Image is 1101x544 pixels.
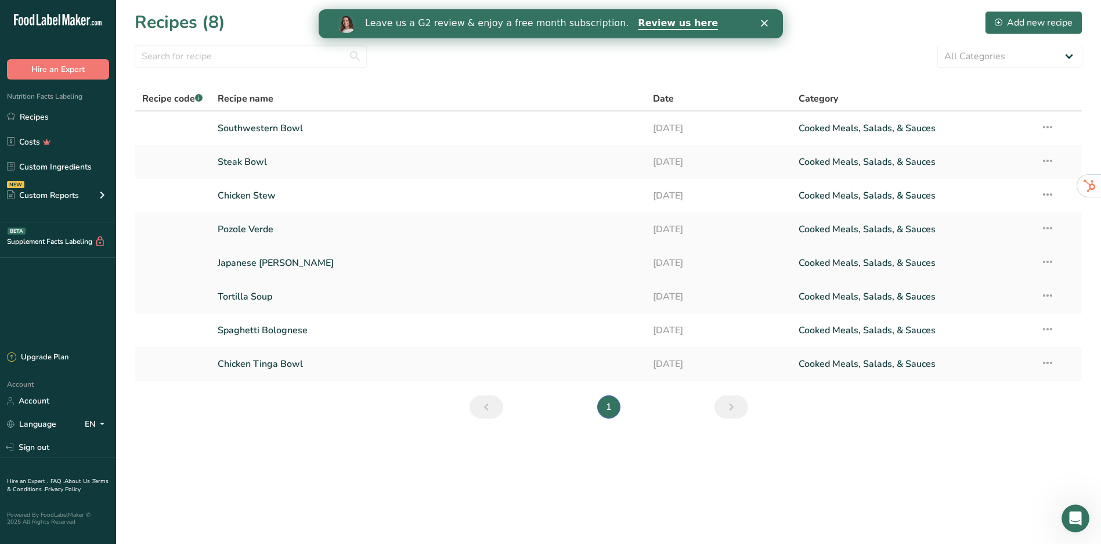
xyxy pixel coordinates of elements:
[653,150,784,174] a: [DATE]
[135,9,225,35] h1: Recipes (8)
[442,10,454,17] div: Close
[7,59,109,80] button: Hire an Expert
[653,183,784,208] a: [DATE]
[218,352,640,376] a: Chicken Tinga Bowl
[8,228,26,235] div: BETA
[995,16,1073,30] div: Add new recipe
[799,183,1027,208] a: Cooked Meals, Salads, & Sauces
[218,116,640,140] a: Southwestern Bowl
[135,45,367,68] input: Search for recipe
[319,9,783,38] iframe: Intercom live chat banner
[653,251,784,275] a: [DATE]
[653,92,674,106] span: Date
[653,116,784,140] a: [DATE]
[799,251,1027,275] a: Cooked Meals, Salads, & Sauces
[714,395,748,419] a: Next page
[7,511,109,525] div: Powered By FoodLabelMaker © 2025 All Rights Reserved
[470,395,503,419] a: Previous page
[7,414,56,434] a: Language
[218,318,640,343] a: Spaghetti Bolognese
[85,417,109,431] div: EN
[218,183,640,208] a: Chicken Stew
[799,150,1027,174] a: Cooked Meals, Salads, & Sauces
[142,92,203,105] span: Recipe code
[1062,505,1089,532] iframe: Intercom live chat
[50,477,64,485] a: FAQ .
[218,217,640,242] a: Pozole Verde
[64,477,92,485] a: About Us .
[218,92,273,106] span: Recipe name
[7,181,24,188] div: NEW
[799,116,1027,140] a: Cooked Meals, Salads, & Sauces
[7,477,109,493] a: Terms & Conditions .
[799,352,1027,376] a: Cooked Meals, Salads, & Sauces
[799,318,1027,343] a: Cooked Meals, Salads, & Sauces
[653,217,784,242] a: [DATE]
[218,284,640,309] a: Tortilla Soup
[799,284,1027,309] a: Cooked Meals, Salads, & Sauces
[653,284,784,309] a: [DATE]
[799,217,1027,242] a: Cooked Meals, Salads, & Sauces
[218,150,640,174] a: Steak Bowl
[7,352,68,363] div: Upgrade Plan
[7,477,48,485] a: Hire an Expert .
[218,251,640,275] a: Japanese [PERSON_NAME]
[7,189,79,201] div: Custom Reports
[985,11,1082,34] button: Add new recipe
[653,318,784,343] a: [DATE]
[653,352,784,376] a: [DATE]
[799,92,838,106] span: Category
[45,485,81,493] a: Privacy Policy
